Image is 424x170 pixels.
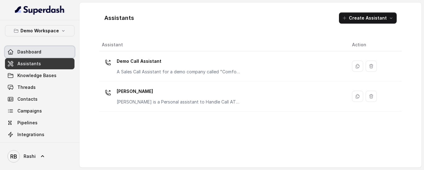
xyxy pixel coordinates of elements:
a: Dashboard [5,46,74,57]
p: A Sales Call Assistant for a demo company called "Comfort Chairs" [117,69,241,75]
text: RB [10,153,17,160]
th: Action [347,39,402,51]
h1: Assistants [104,13,134,23]
span: Campaigns [17,108,42,114]
span: Knowledge Bases [17,72,56,79]
a: Assistants [5,58,74,69]
span: Rashi [24,153,36,159]
a: Knowledge Bases [5,70,74,81]
a: Pipelines [5,117,74,128]
a: Threads [5,82,74,93]
span: Threads [17,84,36,90]
p: [PERSON_NAME] is a Personal assistant to Handle Call ATLAS call flow. [117,99,241,105]
th: Assistant [99,39,347,51]
a: Contacts [5,94,74,105]
span: Contacts [17,96,38,102]
p: Demo Call Assistant [117,56,241,66]
button: Demo Workspace [5,25,74,36]
p: Demo Workspace [20,27,59,34]
img: light.svg [15,5,65,15]
span: Dashboard [17,49,41,55]
a: Rashi [5,148,74,165]
span: Pipelines [17,120,38,126]
a: Campaigns [5,105,74,117]
button: Create Assistant [339,12,397,24]
span: Integrations [17,131,44,138]
a: Integrations [5,129,74,140]
a: API Settings [5,141,74,152]
span: Assistants [17,61,41,67]
p: [PERSON_NAME] [117,86,241,96]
